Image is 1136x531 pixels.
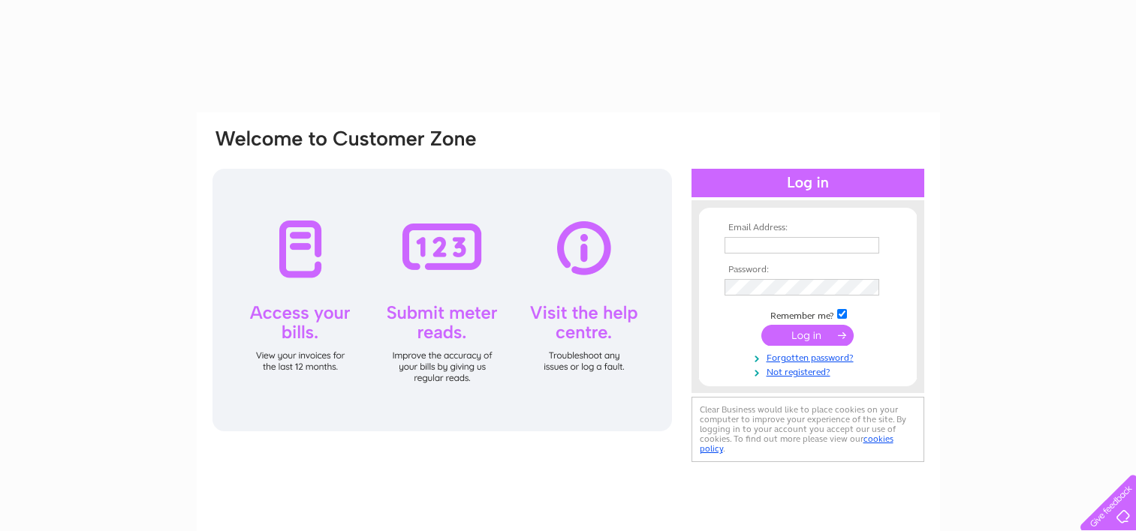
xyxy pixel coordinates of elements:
[721,223,895,233] th: Email Address:
[721,265,895,275] th: Password:
[692,397,924,462] div: Clear Business would like to place cookies on your computer to improve your experience of the sit...
[761,325,854,346] input: Submit
[725,364,895,378] a: Not registered?
[700,433,893,454] a: cookies policy
[725,349,895,364] a: Forgotten password?
[721,307,895,322] td: Remember me?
